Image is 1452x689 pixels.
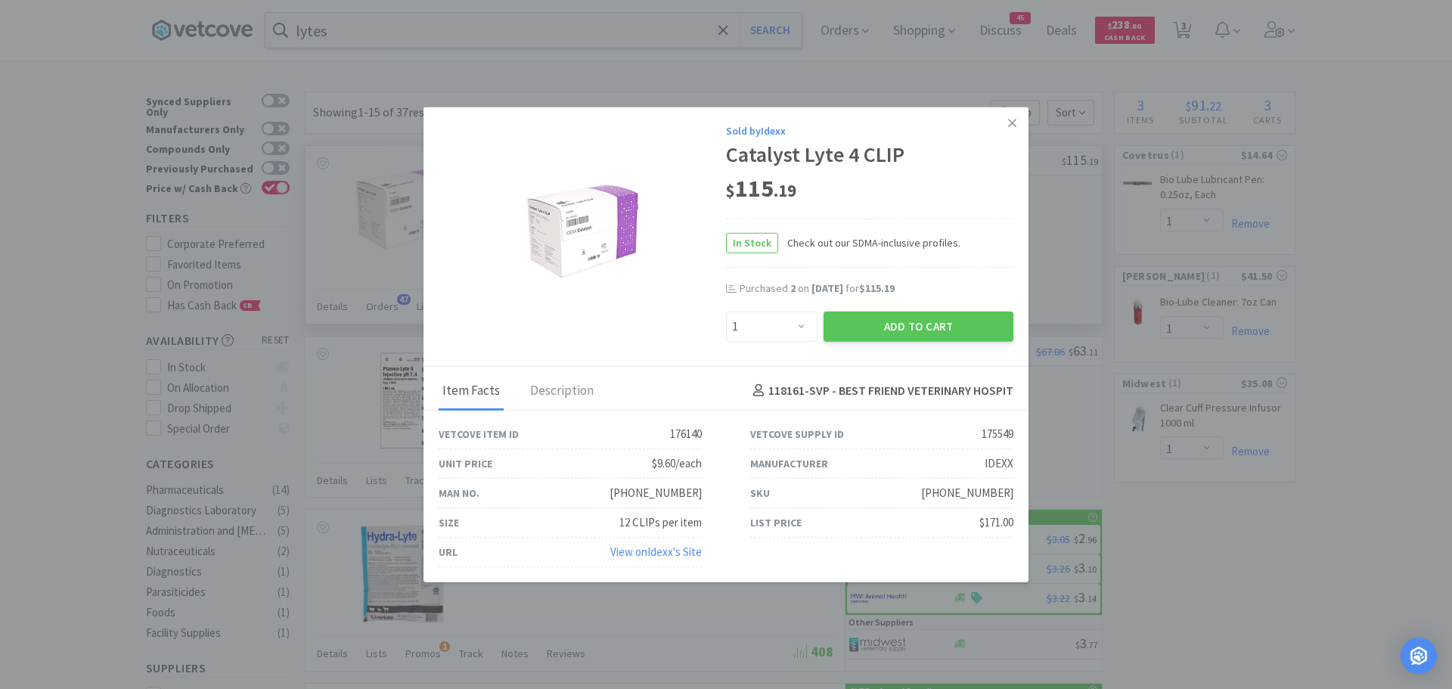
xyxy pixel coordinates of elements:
div: 12 CLIPs per item [619,514,702,532]
span: . 19 [774,180,796,201]
div: Catalyst Lyte 4 CLIP [726,142,1013,168]
button: Add to Cart [824,311,1013,341]
div: Vetcove Item ID [439,425,519,442]
div: Manufacturer [750,455,828,471]
img: 913511550ccb4a17b8adc2fdb56e89a3_175549.png [526,175,639,288]
div: List Price [750,514,802,530]
div: $171.00 [979,514,1013,532]
div: [PHONE_NUMBER] [610,484,702,502]
div: URL [439,543,458,560]
span: [DATE] [811,281,843,295]
span: $ [726,180,735,201]
a: View onIdexx's Site [610,545,702,559]
div: Unit Price [439,455,492,471]
div: Size [439,514,459,530]
span: In Stock [727,234,777,253]
div: [PHONE_NUMBER] [921,484,1013,502]
div: Purchased on for [740,281,1013,296]
div: IDEXX [985,455,1013,473]
div: 176140 [670,425,702,443]
div: $9.60/each [652,455,702,473]
div: Item Facts [439,372,504,410]
div: Open Intercom Messenger [1401,638,1437,674]
div: Description [526,372,597,410]
span: Check out our SDMA-inclusive profiles. [778,234,960,251]
div: 175549 [982,425,1013,443]
div: Man No. [439,484,479,501]
span: $115.19 [859,281,895,295]
h4: 118161 - SVP - BEST FRIEND VETERINARY HOSPIT [747,381,1013,401]
div: Vetcove Supply ID [750,425,844,442]
span: 115 [726,173,796,203]
div: Sold by Idexx [726,122,1013,138]
div: SKU [750,484,770,501]
span: 2 [790,281,796,295]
